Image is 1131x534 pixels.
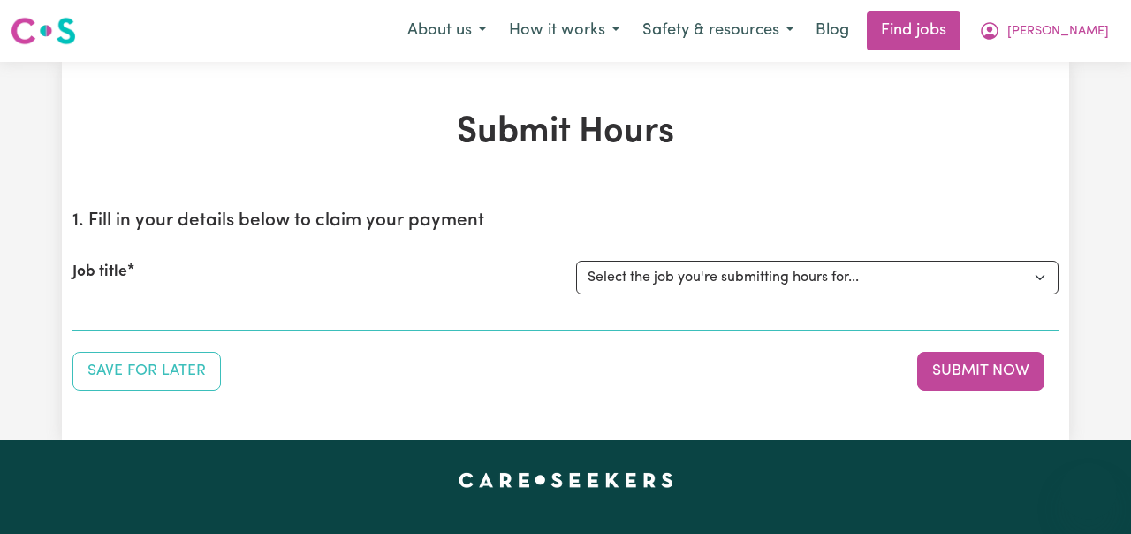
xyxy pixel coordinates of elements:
[11,15,76,47] img: Careseekers logo
[867,11,960,50] a: Find jobs
[805,11,860,50] a: Blog
[72,352,221,391] button: Save your job report
[968,12,1120,50] button: My Account
[631,12,805,50] button: Safety & resources
[497,12,631,50] button: How it works
[72,261,127,284] label: Job title
[917,352,1044,391] button: Submit your job report
[72,111,1059,154] h1: Submit Hours
[1060,463,1117,520] iframe: Button to launch messaging window
[1007,22,1109,42] span: [PERSON_NAME]
[72,210,1059,233] h2: 1. Fill in your details below to claim your payment
[396,12,497,50] button: About us
[459,472,673,486] a: Careseekers home page
[11,11,76,51] a: Careseekers logo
